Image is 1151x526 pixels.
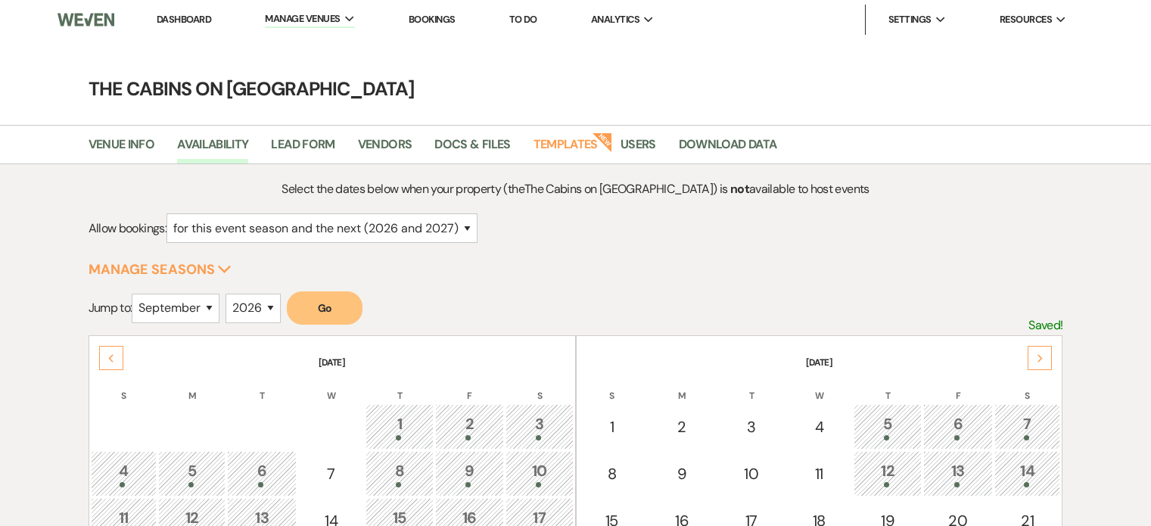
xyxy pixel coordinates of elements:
th: T [366,371,433,403]
p: Select the dates below when your property (the The Cabins on [GEOGRAPHIC_DATA] ) is available to ... [210,179,941,199]
div: 7 [1003,412,1053,440]
th: S [578,371,646,403]
button: Manage Seasons [89,263,232,276]
div: 10 [726,462,776,485]
div: 2 [443,412,496,440]
th: S [994,371,1061,403]
div: 13 [932,459,985,487]
div: 12 [862,459,913,487]
th: [DATE] [578,338,1061,369]
span: Allow bookings: [89,220,166,236]
th: W [298,371,364,403]
strong: New [592,131,613,152]
p: Saved! [1028,316,1062,335]
th: F [923,371,993,403]
span: Analytics [591,12,639,27]
div: 9 [443,459,496,487]
th: W [786,371,853,403]
a: Templates [534,135,598,163]
div: 5 [862,412,913,440]
span: Resources [1000,12,1052,27]
div: 4 [795,416,845,438]
th: T [718,371,785,403]
th: F [435,371,504,403]
div: 2 [655,416,708,438]
div: 3 [514,412,565,440]
div: 3 [726,416,776,438]
div: 7 [306,462,356,485]
th: T [227,371,296,403]
div: 14 [1003,459,1053,487]
a: Docs & Files [434,135,510,163]
th: T [854,371,922,403]
th: M [158,371,226,403]
strong: not [730,181,749,197]
a: Vendors [358,135,412,163]
a: Users [621,135,656,163]
div: 4 [99,459,148,487]
div: 6 [932,412,985,440]
button: Go [287,291,362,325]
div: 1 [374,412,425,440]
div: 8 [374,459,425,487]
span: Manage Venues [265,11,340,26]
th: S [506,371,573,403]
a: To Do [509,13,537,26]
a: Venue Info [89,135,155,163]
div: 9 [655,462,708,485]
h4: The Cabins on [GEOGRAPHIC_DATA] [31,76,1121,102]
th: [DATE] [91,338,574,369]
div: 10 [514,459,565,487]
a: Dashboard [157,13,211,26]
a: Bookings [409,13,456,26]
div: 8 [586,462,638,485]
div: 5 [166,459,217,487]
a: Availability [177,135,248,163]
span: Jump to: [89,300,132,316]
a: Download Data [679,135,777,163]
th: S [91,371,157,403]
span: Settings [888,12,932,27]
div: 6 [235,459,288,487]
div: 1 [586,416,638,438]
a: Lead Form [271,135,334,163]
img: Weven Logo [58,4,114,36]
th: M [647,371,717,403]
div: 11 [795,462,845,485]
